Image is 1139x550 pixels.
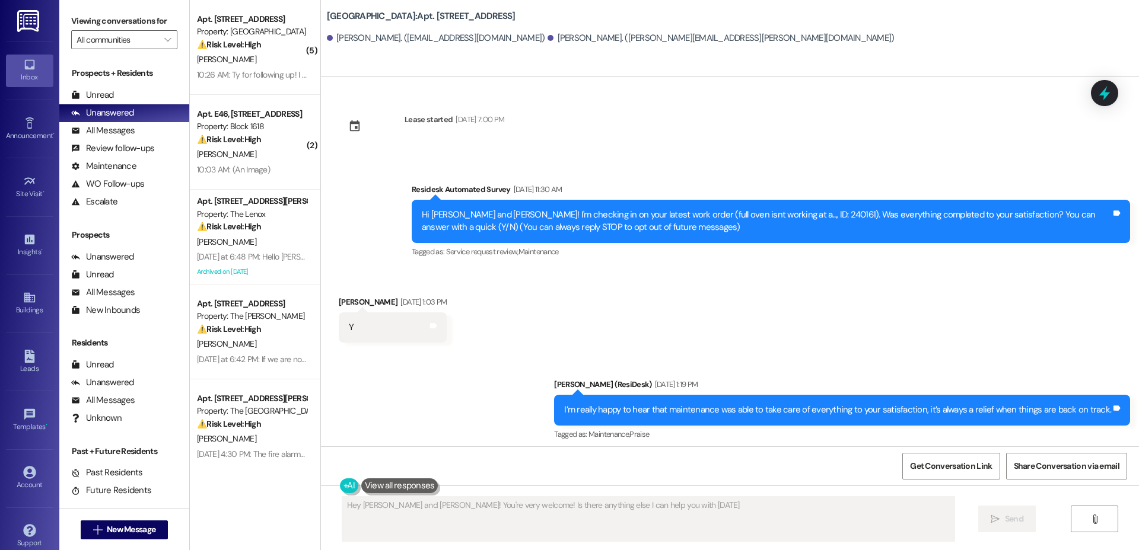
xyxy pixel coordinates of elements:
img: ResiDesk Logo [17,10,42,32]
div: Past + Future Residents [59,445,189,458]
strong: ⚠️ Risk Level: High [197,134,261,145]
div: [PERSON_NAME] [339,296,447,312]
div: Apt. E46, [STREET_ADDRESS] [197,108,307,120]
strong: ⚠️ Risk Level: High [197,324,261,334]
div: Future Residents [71,484,151,497]
button: Send [978,506,1036,532]
div: Unanswered [71,107,134,119]
div: Residesk Automated Survey [412,183,1130,200]
div: Prospects [59,229,189,241]
div: Archived on [DATE] [196,264,308,279]
div: Y [349,321,354,334]
div: WO Follow-ups [71,178,144,190]
div: Residents [59,337,189,349]
div: Tagged as: [554,426,1130,443]
i:  [991,514,1000,524]
span: [PERSON_NAME] [197,433,256,444]
div: [DATE] 1:03 PM [397,296,447,308]
span: [PERSON_NAME] [197,54,256,65]
div: Apt. [STREET_ADDRESS] [197,13,307,25]
i:  [1090,514,1099,524]
div: Prospects + Residents [59,67,189,79]
span: Get Conversation Link [910,460,992,472]
span: Maintenance , [588,429,629,439]
div: 10:03 AM: (An Image) [197,164,270,175]
a: Account [6,462,53,494]
div: [PERSON_NAME]. ([PERSON_NAME][EMAIL_ADDRESS][PERSON_NAME][DOMAIN_NAME]) [548,32,894,44]
span: [PERSON_NAME] [197,338,256,349]
i:  [93,525,102,535]
div: All Messages [71,124,135,137]
div: Apt. [STREET_ADDRESS][PERSON_NAME] [197,195,307,207]
div: All Messages [71,286,135,299]
div: Apt. [STREET_ADDRESS] [197,298,307,310]
a: Leads [6,346,53,378]
button: New Message [81,520,168,539]
div: Property: The [GEOGRAPHIC_DATA] [197,405,307,417]
div: Property: The [PERSON_NAME] [197,310,307,322]
div: Property: Block 1618 [197,120,307,133]
div: 10:26 AM: Ty for following up! I really appreciate this. Have a wonderful day [197,69,454,80]
a: Inbox [6,55,53,87]
button: Share Conversation via email [1006,453,1127,479]
div: New Inbounds [71,304,140,316]
textarea: Hey [PERSON_NAME] and [PERSON_NAME]! You're very welcome! Is there anything else I can help you w... [342,497,955,541]
div: Lease started [405,113,453,126]
div: Past Residents [71,466,143,479]
span: • [43,188,44,196]
div: Escalate [71,196,117,208]
div: Maintenance [71,160,136,172]
div: [DATE] 4:30 PM: The fire alarm still goes off throughout the night [197,449,415,459]
span: • [46,421,47,429]
span: • [53,130,55,138]
span: New Message [107,523,155,536]
button: Get Conversation Link [902,453,1000,479]
div: Unread [71,359,114,371]
span: Maintenance [518,247,559,257]
div: All Messages [71,394,135,407]
div: Tagged as: [412,243,1130,260]
strong: ⚠️ Risk Level: High [197,418,261,429]
div: Apt. [STREET_ADDRESS][PERSON_NAME] [197,392,307,405]
div: Unanswered [71,376,134,389]
span: Praise [629,429,649,439]
label: Viewing conversations for [71,12,177,30]
span: Share Conversation via email [1014,460,1119,472]
span: [PERSON_NAME] [197,149,256,159]
b: [GEOGRAPHIC_DATA]: Apt. [STREET_ADDRESS] [327,10,516,23]
a: Buildings [6,287,53,319]
i:  [164,35,171,44]
div: Unanswered [71,251,134,263]
a: Templates • [6,404,53,436]
div: [PERSON_NAME]. ([EMAIL_ADDRESS][DOMAIN_NAME]) [327,32,545,44]
div: Property: The Lenox [197,208,307,220]
a: Insights • [6,229,53,261]
span: Send [1005,513,1023,525]
div: Hi [PERSON_NAME] and [PERSON_NAME]! I'm checking in on your latest work order (full oven isnt wor... [422,209,1111,234]
div: [PERSON_NAME] (ResiDesk) [554,378,1130,395]
span: Service request review , [446,247,518,257]
div: Unknown [71,412,122,424]
strong: ⚠️ Risk Level: High [197,39,261,50]
div: [DATE] 1:19 PM [652,378,698,391]
div: [DATE] 11:30 AM [511,183,562,196]
a: Site Visit • [6,171,53,203]
div: I’m really happy to hear that maintenance was able to take care of everything to your satisfactio... [564,404,1111,416]
span: [PERSON_NAME] [197,236,256,247]
input: All communities [77,30,158,49]
div: [DATE] 7:00 PM [453,113,504,126]
span: • [41,246,43,254]
div: [DATE] at 6:42 PM: If we are not contacted within the next 24 hours regarding our rent issues you... [197,354,650,364]
div: Property: [GEOGRAPHIC_DATA] [197,25,307,38]
div: Unread [71,89,114,101]
div: Unread [71,268,114,281]
strong: ⚠️ Risk Level: High [197,221,261,232]
div: Review follow-ups [71,142,154,155]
